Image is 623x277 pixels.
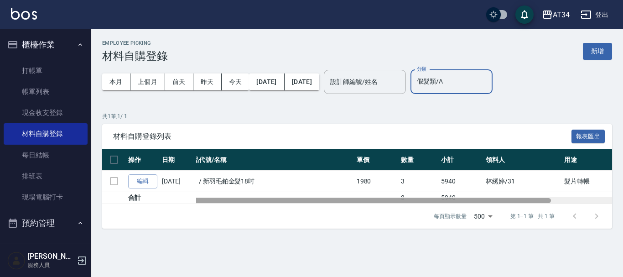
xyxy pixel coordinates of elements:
button: 昨天 [193,73,222,90]
img: Logo [11,8,37,20]
button: 前天 [165,73,193,90]
td: 5940 [439,192,483,204]
div: 500 [470,204,496,229]
td: [DATE] [160,171,196,192]
th: 單價 [354,149,399,171]
button: AT34 [538,5,573,24]
h3: 材料自購登錄 [102,50,168,63]
td: 3 [399,171,439,192]
td: 合計 [126,192,160,204]
td: 林綉婷 /31 [483,171,562,192]
div: AT34 [553,9,570,21]
td: A31 / 新羽毛鉑金髮18吋 [184,171,354,192]
a: 排班表 [4,166,88,187]
th: 領料人 [483,149,562,171]
th: 小計 [439,149,483,171]
button: 登出 [577,6,612,23]
a: 打帳單 [4,60,88,81]
td: 5940 [439,171,483,192]
h2: Employee Picking [102,40,168,46]
label: 分類 [417,66,426,73]
a: 材料自購登錄 [4,123,88,144]
button: 本月 [102,73,130,90]
a: 預約管理 [4,239,88,260]
h5: [PERSON_NAME] [28,252,74,261]
button: 預約管理 [4,211,88,235]
img: Person [7,251,26,270]
a: 每日結帳 [4,145,88,166]
a: 現場電腦打卡 [4,187,88,208]
th: 日期 [160,149,196,171]
button: 上個月 [130,73,165,90]
a: 新增 [583,47,612,55]
button: 櫃檯作業 [4,33,88,57]
a: 報表匯出 [571,131,605,140]
button: save [515,5,534,24]
button: [DATE] [285,73,319,90]
button: 報表匯出 [571,130,605,144]
td: 1980 [354,171,399,192]
button: 今天 [222,73,249,90]
p: 第 1–1 筆 共 1 筆 [510,212,555,220]
th: 數量 [399,149,439,171]
span: 材料自購登錄列表 [113,132,571,141]
th: 商品代號/名稱 [184,149,354,171]
a: 帳單列表 [4,81,88,102]
p: 每頁顯示數量 [434,212,467,220]
p: 服務人員 [28,261,74,269]
a: 現金收支登錄 [4,102,88,123]
a: 編輯 [128,174,157,188]
p: 共 1 筆, 1 / 1 [102,112,612,120]
th: 操作 [126,149,160,171]
button: [DATE] [249,73,284,90]
td: 3 [399,192,439,204]
button: 新增 [583,43,612,60]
